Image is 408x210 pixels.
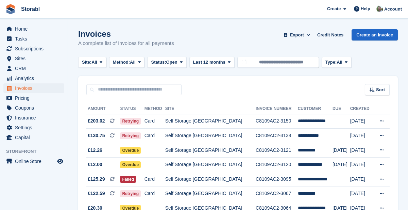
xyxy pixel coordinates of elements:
th: Site [165,103,256,114]
td: Self Storage [GEOGRAPHIC_DATA] [165,114,256,129]
button: Export [282,29,312,41]
a: menu [3,157,64,166]
span: £125.29 [88,176,105,183]
td: [DATE] [350,143,373,158]
th: Customer [298,103,333,114]
span: £12.00 [88,161,102,168]
th: Status [120,103,144,114]
a: Credit Notes [314,29,346,41]
span: Coupons [15,103,56,113]
span: Retrying [120,132,141,139]
button: Last 12 months [189,57,235,68]
td: C8109AC2-3095 [256,172,298,187]
span: £122.59 [88,190,105,197]
span: Export [290,32,304,38]
td: [DATE] [350,172,373,187]
span: Site: [82,59,91,66]
button: Method: All [109,57,145,68]
span: Retrying [120,118,141,125]
span: Overdue [120,161,141,168]
th: Invoice Number [256,103,298,114]
td: Card [144,129,165,143]
a: menu [3,113,64,123]
td: [DATE] [350,114,373,129]
a: menu [3,24,64,34]
p: A complete list of invoices for all payments [78,39,174,47]
span: Failed [120,176,136,183]
span: Storefront [6,148,68,155]
a: menu [3,74,64,83]
span: Sort [376,86,385,93]
span: All [91,59,97,66]
span: All [130,59,136,66]
td: Self Storage [GEOGRAPHIC_DATA] [165,143,256,158]
span: Open [166,59,177,66]
span: Analytics [15,74,56,83]
td: [DATE] [350,187,373,201]
h1: Invoices [78,29,174,38]
span: Retrying [120,190,141,197]
span: Account [384,6,402,13]
td: C8109AC2-3138 [256,129,298,143]
span: Settings [15,123,56,132]
th: Due [333,103,350,114]
span: Insurance [15,113,56,123]
span: Create [327,5,341,12]
td: [DATE] [350,158,373,172]
span: Online Store [15,157,56,166]
a: Create an Invoice [352,29,398,41]
span: Home [15,24,56,34]
button: Type: All [322,57,352,68]
a: menu [3,93,64,103]
td: C8109AC2-3120 [256,158,298,172]
a: menu [3,54,64,63]
td: [DATE] [333,143,350,158]
span: Sites [15,54,56,63]
td: [DATE] [333,158,350,172]
td: Card [144,172,165,187]
span: Type: [325,59,337,66]
td: C8109AC2-3067 [256,187,298,201]
td: Self Storage [GEOGRAPHIC_DATA] [165,187,256,201]
a: menu [3,34,64,44]
span: Subscriptions [15,44,56,53]
a: Preview store [56,157,64,165]
a: Storabl [18,3,42,15]
span: Overdue [120,147,141,154]
a: menu [3,123,64,132]
th: Created [350,103,373,114]
td: Self Storage [GEOGRAPHIC_DATA] [165,129,256,143]
span: Last 12 months [193,59,225,66]
a: menu [3,133,64,142]
span: Tasks [15,34,56,44]
span: Status: [151,59,166,66]
th: Amount [86,103,120,114]
td: Self Storage [GEOGRAPHIC_DATA] [165,158,256,172]
td: Self Storage [GEOGRAPHIC_DATA] [165,172,256,187]
a: menu [3,64,64,73]
td: [DATE] [350,129,373,143]
img: stora-icon-8386f47178a22dfd0bd8f6a31ec36ba5ce8667c1dd55bd0f319d3a0aa187defe.svg [5,4,16,14]
a: menu [3,83,64,93]
span: CRM [15,64,56,73]
span: Invoices [15,83,56,93]
span: Pricing [15,93,56,103]
span: £203.02 [88,117,105,125]
td: Card [144,187,165,201]
span: Capital [15,133,56,142]
a: menu [3,44,64,53]
button: Status: Open [147,57,186,68]
span: £130.75 [88,132,105,139]
span: £12.26 [88,147,102,154]
td: C8109AC2-3121 [256,143,298,158]
img: Peter Moxon [376,5,383,12]
span: Method: [113,59,130,66]
span: Help [361,5,370,12]
th: Method [144,103,165,114]
span: All [337,59,342,66]
a: menu [3,103,64,113]
td: Card [144,114,165,129]
td: C8109AC2-3150 [256,114,298,129]
button: Site: All [78,57,106,68]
